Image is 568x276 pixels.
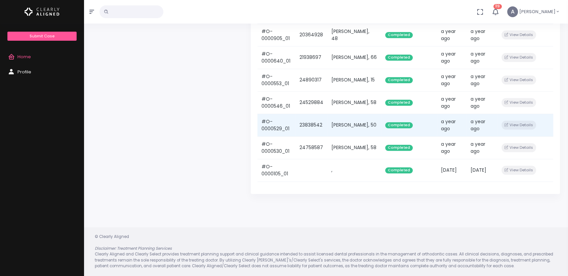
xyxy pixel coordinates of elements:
[257,46,295,69] td: #O-0000640_01
[257,24,295,46] td: #O-0000905_01
[437,136,466,159] td: a year ago
[385,100,413,106] span: Completed
[257,159,295,181] td: #O-0000105_01
[295,24,327,46] td: 20364928
[437,114,466,136] td: a year ago
[17,54,31,60] span: Home
[501,75,536,84] button: View Details
[507,6,518,17] span: A
[327,46,381,69] td: [PERSON_NAME], 66
[501,166,536,175] button: View Details
[88,234,564,269] div: © Clearly Aligned Clearly Aligned and Clearly Select provides treatment planning support and clin...
[295,114,327,136] td: 23838542
[437,69,466,91] td: a year ago
[437,91,466,114] td: a year ago
[466,46,497,69] td: a year ago
[437,159,466,181] td: [DATE]
[25,5,59,19] img: Logo Horizontal
[385,145,413,151] span: Completed
[257,69,295,91] td: #O-0000553_01
[466,24,497,46] td: a year ago
[327,159,381,181] td: ,
[501,98,536,107] button: View Details
[327,91,381,114] td: [PERSON_NAME], 58
[501,30,536,39] button: View Details
[30,33,54,39] span: Submit Case
[501,53,536,62] button: View Details
[466,114,497,136] td: a year ago
[295,91,327,114] td: 24529884
[327,136,381,159] td: [PERSON_NAME], 58
[501,120,536,130] button: View Details
[466,136,497,159] td: a year ago
[466,69,497,91] td: a year ago
[257,91,295,114] td: #O-0000546_01
[295,69,327,91] td: 24890317
[327,24,381,46] td: [PERSON_NAME], 48
[385,32,413,38] span: Completed
[17,69,31,75] span: Profile
[95,246,172,251] em: Disclaimer: Treatment Planning Services
[295,46,327,69] td: 21938697
[327,114,381,136] td: [PERSON_NAME], 50
[437,24,466,46] td: a year ago
[466,159,497,181] td: [DATE]
[466,91,497,114] td: a year ago
[295,136,327,159] td: 24758587
[385,122,413,129] span: Completed
[385,77,413,83] span: Completed
[7,32,76,41] a: Submit Case
[493,4,502,9] span: 119
[519,8,556,15] span: [PERSON_NAME]
[501,143,536,152] button: View Details
[385,167,413,174] span: Completed
[385,55,413,61] span: Completed
[257,136,295,159] td: #O-0000530_01
[327,69,381,91] td: [PERSON_NAME], 15
[257,114,295,136] td: #O-0000529_01
[437,46,466,69] td: a year ago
